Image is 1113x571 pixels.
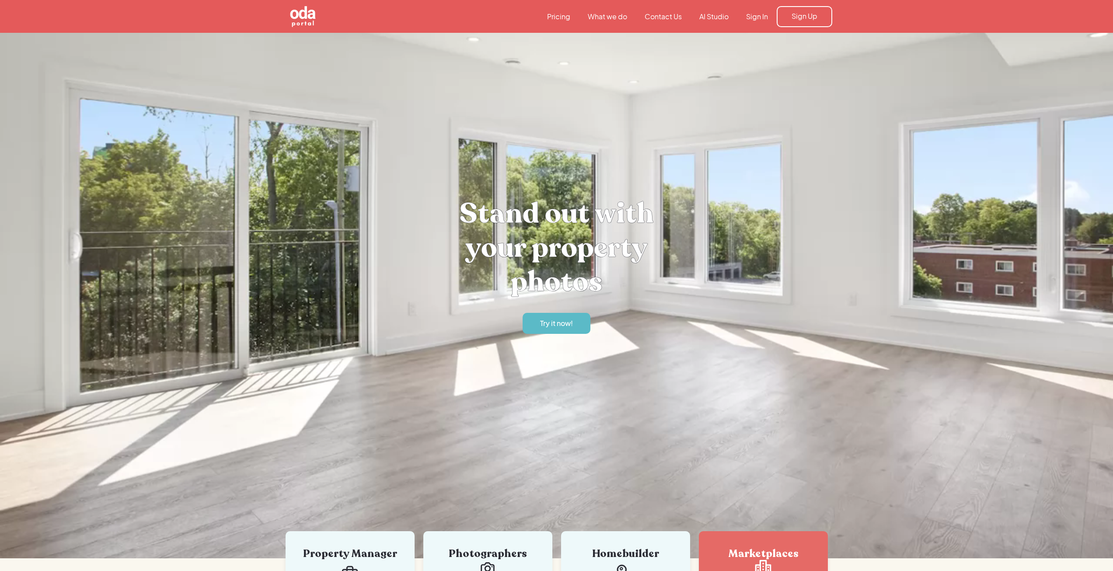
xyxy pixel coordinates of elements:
a: AI Studio [691,12,737,21]
a: Try it now! [523,313,590,334]
div: Property Manager [299,549,401,559]
a: Pricing [538,12,579,21]
a: home [281,5,364,28]
a: Contact Us [636,12,691,21]
a: What we do [579,12,636,21]
div: Sign Up [792,11,817,21]
div: Marketplaces [712,549,815,559]
div: Photographers [436,549,539,559]
a: Sign In [737,12,777,21]
div: Try it now! [540,319,573,328]
a: Sign Up [777,6,832,27]
div: Homebuilder [574,549,677,559]
h1: Stand out with your property photos [426,196,688,299]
